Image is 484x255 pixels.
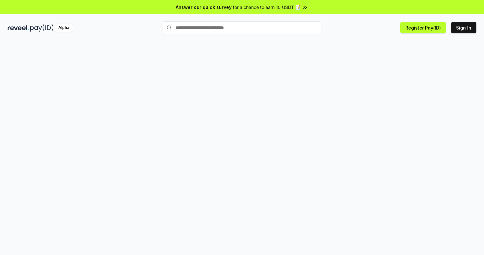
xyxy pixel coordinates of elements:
[400,22,446,33] button: Register Pay(ID)
[176,4,232,10] span: Answer our quick survey
[8,24,29,32] img: reveel_dark
[233,4,301,10] span: for a chance to earn 10 USDT 📝
[451,22,476,33] button: Sign In
[30,24,54,32] img: pay_id
[55,24,73,32] div: Alpha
